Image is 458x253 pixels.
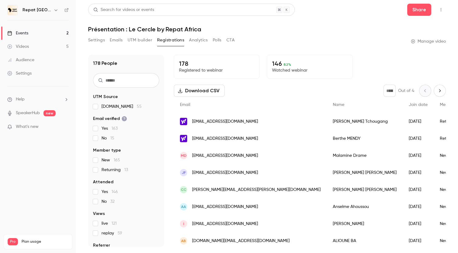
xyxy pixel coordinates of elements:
[213,35,222,45] button: Polls
[93,94,118,100] span: UTM Source
[22,239,68,244] span: Plan usage
[180,118,187,125] img: yahoo.fr
[102,135,114,141] span: No
[7,96,69,103] li: help-dropdown-opener
[403,147,434,164] div: [DATE]
[180,135,187,142] img: yahoo.fr
[93,147,121,153] span: Member type
[102,220,117,227] span: live
[327,181,403,198] div: [PERSON_NAME] [PERSON_NAME]
[93,211,105,217] span: Views
[22,7,51,13] h6: Repat [GEOGRAPHIC_DATA]
[110,35,122,45] button: Emails
[182,170,186,175] span: jF
[327,113,403,130] div: [PERSON_NAME] Tchougang
[137,104,142,109] span: 55
[8,238,18,245] span: Pro
[192,135,258,142] span: [EMAIL_ADDRESS][DOMAIN_NAME]
[327,147,403,164] div: Malamine Drame
[192,221,258,227] span: [EMAIL_ADDRESS][DOMAIN_NAME]
[93,60,117,67] h1: 178 People
[7,44,29,50] div: Videos
[112,190,118,194] span: 146
[179,67,254,73] p: Registered to webinar
[118,231,122,235] span: 59
[409,103,428,107] span: Join date
[192,238,290,244] span: [DOMAIN_NAME][EMAIL_ADDRESS][DOMAIN_NAME]
[102,125,118,132] span: Yes
[93,179,113,185] span: Attended
[112,126,118,131] span: 163
[327,164,403,181] div: [PERSON_NAME] [PERSON_NAME]
[43,110,56,116] span: new
[181,238,186,244] span: AB
[7,57,34,63] div: Audience
[181,153,187,158] span: MD
[403,181,434,198] div: [DATE]
[157,35,184,45] button: Registrations
[93,242,110,248] span: Referrer
[174,85,225,97] button: Download CSV
[7,70,32,76] div: Settings
[102,104,142,110] span: [DOMAIN_NAME]
[16,110,40,116] a: SpeakerHub
[327,232,403,249] div: ALIOUNE BA
[110,136,114,140] span: 15
[181,187,186,192] span: CC
[61,124,69,130] iframe: Noticeable Trigger
[327,215,403,232] div: [PERSON_NAME]
[192,187,321,193] span: [PERSON_NAME][EMAIL_ADDRESS][PERSON_NAME][DOMAIN_NAME]
[183,221,184,227] span: I
[403,164,434,181] div: [DATE]
[16,124,39,130] span: What's new
[88,35,105,45] button: Settings
[102,157,120,163] span: New
[327,198,403,215] div: Anselme Ahoussou
[403,113,434,130] div: [DATE]
[272,60,347,67] p: 146
[110,199,115,204] span: 32
[124,168,128,172] span: 13
[8,5,17,15] img: Repat Africa
[434,85,446,97] button: Next page
[333,103,344,107] span: Name
[411,38,446,44] a: Manage video
[407,4,431,16] button: Share
[102,189,118,195] span: Yes
[93,7,154,13] div: Search for videos or events
[189,35,208,45] button: Analytics
[398,88,414,94] p: Out of 4
[403,198,434,215] div: [DATE]
[102,230,122,236] span: replay
[192,170,258,176] span: [EMAIL_ADDRESS][DOMAIN_NAME]
[112,221,117,226] span: 121
[403,215,434,232] div: [DATE]
[327,130,403,147] div: Berthe MENDY
[16,96,25,103] span: Help
[179,60,254,67] p: 178
[403,130,434,147] div: [DATE]
[181,204,186,209] span: AA
[192,118,258,125] span: [EMAIL_ADDRESS][DOMAIN_NAME]
[102,199,115,205] span: No
[284,62,291,67] span: 82 %
[102,167,128,173] span: Returning
[192,153,258,159] span: [EMAIL_ADDRESS][DOMAIN_NAME]
[7,30,28,36] div: Events
[403,232,434,249] div: [DATE]
[180,103,190,107] span: Email
[88,26,446,33] h1: Présentation : Le Cercle by Repat Africa
[192,204,258,210] span: [EMAIL_ADDRESS][DOMAIN_NAME]
[93,116,127,122] span: Email verified
[226,35,235,45] button: CTA
[272,67,347,73] p: Watched webinar
[128,35,152,45] button: UTM builder
[114,158,120,162] span: 165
